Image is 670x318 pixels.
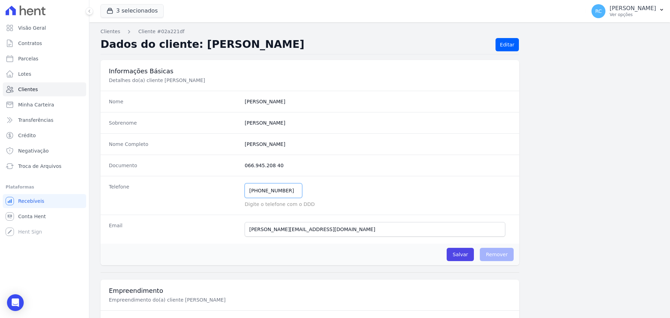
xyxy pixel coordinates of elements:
[245,162,511,169] dd: 066.945.208 40
[100,28,659,35] nav: Breadcrumb
[3,67,86,81] a: Lotes
[496,38,519,51] a: Editar
[3,113,86,127] a: Transferências
[480,248,514,261] span: Remover
[447,248,474,261] input: Salvar
[3,21,86,35] a: Visão Geral
[100,38,490,51] h2: Dados do cliente: [PERSON_NAME]
[610,12,656,17] p: Ver opções
[18,55,38,62] span: Parcelas
[18,71,31,77] span: Lotes
[18,213,46,220] span: Conta Hent
[245,141,511,148] dd: [PERSON_NAME]
[18,117,53,124] span: Transferências
[138,28,184,35] a: Cliente #02a221df
[18,198,44,205] span: Recebíveis
[109,67,511,75] h3: Informações Básicas
[18,24,46,31] span: Visão Geral
[100,4,164,17] button: 3 selecionados
[595,9,602,14] span: RC
[109,296,343,303] p: Empreendimento do(a) cliente [PERSON_NAME]
[18,40,42,47] span: Contratos
[18,147,49,154] span: Negativação
[18,132,36,139] span: Crédito
[3,194,86,208] a: Recebíveis
[109,222,239,237] dt: Email
[3,36,86,50] a: Contratos
[7,294,24,311] div: Open Intercom Messenger
[100,28,120,35] a: Clientes
[109,287,511,295] h3: Empreendimento
[586,1,670,21] button: RC [PERSON_NAME] Ver opções
[3,82,86,96] a: Clientes
[6,183,83,191] div: Plataformas
[18,86,38,93] span: Clientes
[245,201,511,208] p: Digite o telefone com o DDD
[3,209,86,223] a: Conta Hent
[18,163,61,170] span: Troca de Arquivos
[18,101,54,108] span: Minha Carteira
[3,98,86,112] a: Minha Carteira
[109,183,239,208] dt: Telefone
[3,144,86,158] a: Negativação
[109,162,239,169] dt: Documento
[3,159,86,173] a: Troca de Arquivos
[245,98,511,105] dd: [PERSON_NAME]
[610,5,656,12] p: [PERSON_NAME]
[245,119,511,126] dd: [PERSON_NAME]
[109,119,239,126] dt: Sobrenome
[109,77,343,84] p: Detalhes do(a) cliente [PERSON_NAME]
[3,52,86,66] a: Parcelas
[3,128,86,142] a: Crédito
[109,141,239,148] dt: Nome Completo
[109,98,239,105] dt: Nome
